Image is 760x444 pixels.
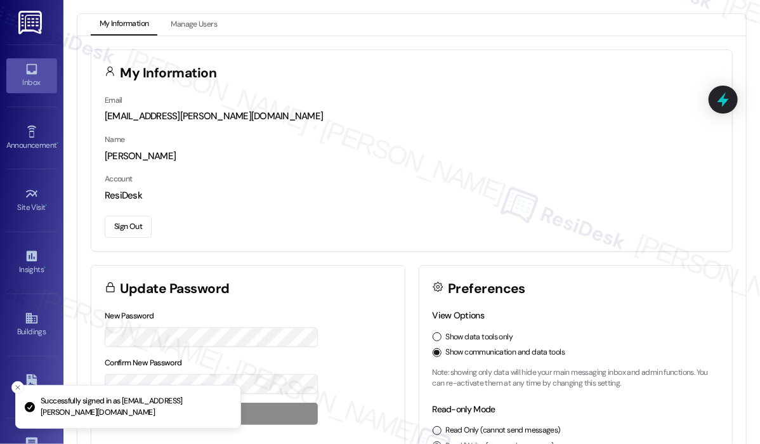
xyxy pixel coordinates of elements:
button: My Information [91,14,157,36]
span: • [46,201,48,210]
label: View Options [433,310,485,321]
label: Name [105,134,125,145]
label: Confirm New Password [105,358,182,368]
a: Insights • [6,245,57,280]
div: [PERSON_NAME] [105,150,719,163]
h3: Preferences [448,282,525,296]
img: ResiDesk Logo [18,11,44,34]
p: Successfully signed in as [EMAIL_ADDRESS][PERSON_NAME][DOMAIN_NAME] [41,396,230,418]
label: Read Only (cannot send messages) [446,425,561,436]
button: Manage Users [162,14,226,36]
a: Buildings [6,308,57,342]
h3: Update Password [121,282,230,296]
a: Site Visit • [6,183,57,218]
h3: My Information [121,67,217,80]
p: Note: showing only data will hide your main messaging inbox and admin functions. You can re-activ... [433,367,719,389]
button: Close toast [11,381,24,394]
span: • [44,263,46,272]
label: Show data tools only [446,332,513,343]
button: Sign Out [105,216,152,238]
label: Read-only Mode [433,403,495,415]
span: • [56,139,58,148]
a: Inbox [6,58,57,93]
label: Account [105,174,133,184]
div: [EMAIL_ADDRESS][PERSON_NAME][DOMAIN_NAME] [105,110,719,123]
a: Leads [6,370,57,405]
label: Show communication and data tools [446,347,565,358]
label: Email [105,95,122,105]
label: New Password [105,311,154,321]
div: ResiDesk [105,189,719,202]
